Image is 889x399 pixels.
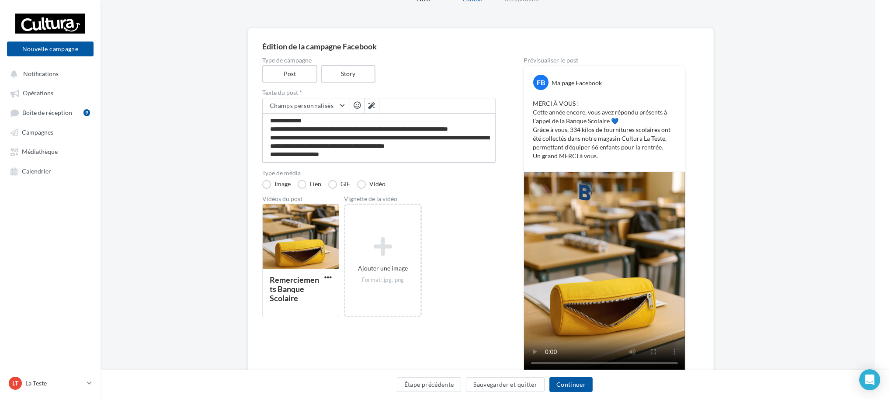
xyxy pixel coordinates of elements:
[270,102,333,109] span: Champs personnalisés
[7,375,94,392] a: LT La Teste
[12,379,18,388] span: LT
[552,79,602,87] div: Ma page Facebook
[5,143,95,159] a: Médiathèque
[263,98,350,113] button: Champs personnalisés
[298,180,321,189] label: Lien
[357,180,385,189] label: Vidéo
[344,196,422,202] div: Vignette de la vidéo
[5,85,95,101] a: Opérations
[262,65,317,83] label: Post
[5,66,92,81] button: Notifications
[321,65,376,83] label: Story
[524,57,685,63] div: Prévisualiser le post
[5,163,95,179] a: Calendrier
[262,42,699,50] div: Édition de la campagne Facebook
[533,99,676,160] p: MERCI À VOUS ! Cette année encore, vous avez répondu présents à l’appel de la Banque Scolaire 💙 G...
[5,104,95,121] a: Boîte de réception9
[466,377,545,392] button: Sauvegarder et quitter
[7,42,94,56] button: Nouvelle campagne
[262,90,496,96] label: Texte du post *
[23,70,59,77] span: Notifications
[262,170,496,176] label: Type de média
[549,377,593,392] button: Continuer
[23,90,53,97] span: Opérations
[22,167,51,175] span: Calendrier
[83,109,90,116] div: 9
[262,57,496,63] label: Type de campagne
[22,148,58,156] span: Médiathèque
[22,128,53,136] span: Campagnes
[262,180,291,189] label: Image
[22,109,72,116] span: Boîte de réception
[5,124,95,140] a: Campagnes
[533,75,549,90] div: FB
[270,275,319,303] div: Remerciements Banque Scolaire
[859,369,880,390] div: Open Intercom Messenger
[397,377,462,392] button: Étape précédente
[25,379,83,388] p: La Teste
[328,180,350,189] label: GIF
[262,196,339,202] div: Vidéos du post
